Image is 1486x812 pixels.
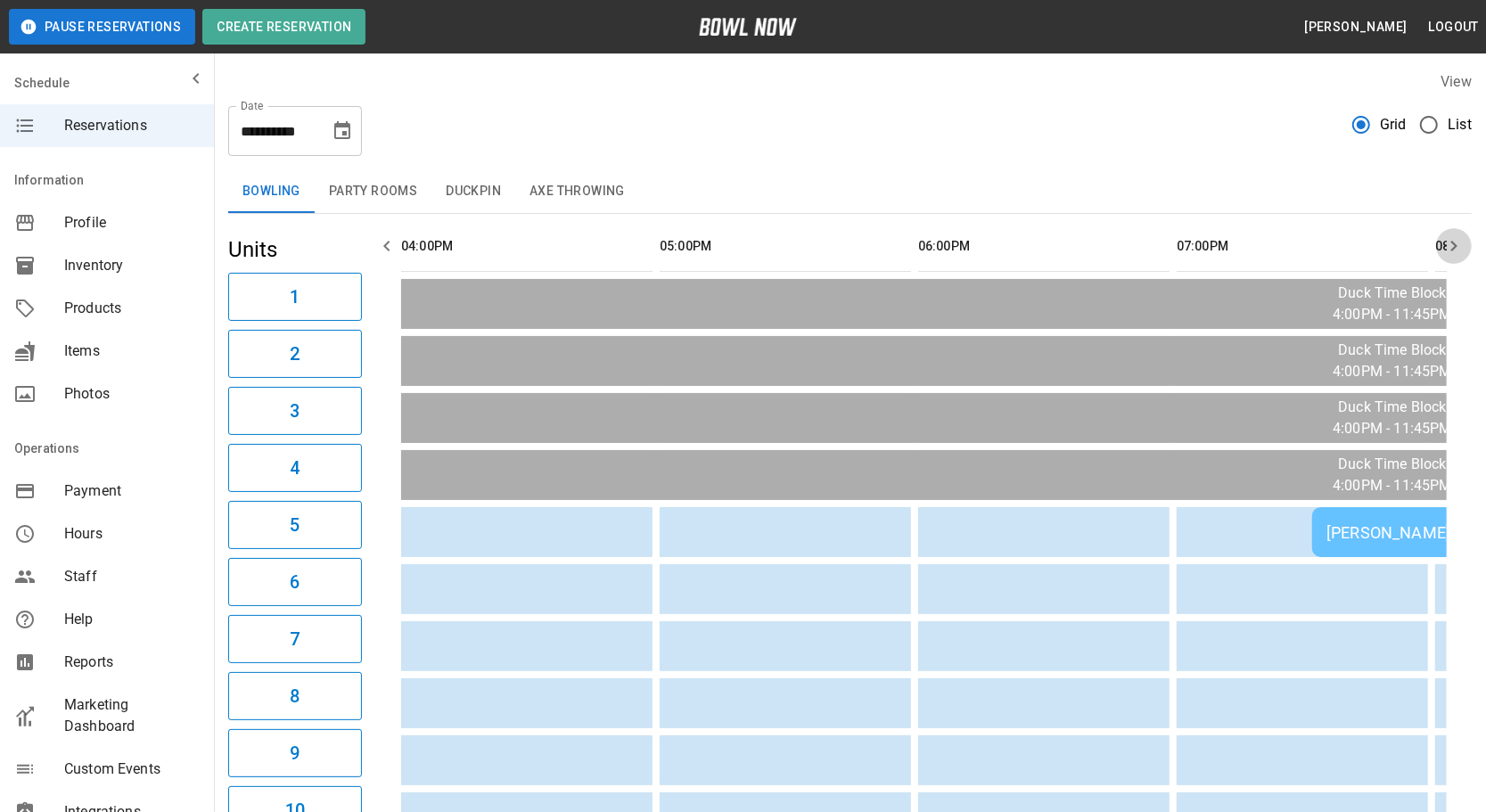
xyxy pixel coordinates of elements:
span: Reports [64,652,200,673]
button: 3 [228,387,362,435]
button: 5 [228,501,362,549]
span: Staff [64,566,200,587]
div: inventory tabs [228,170,1472,213]
button: [PERSON_NAME] [1297,11,1414,44]
button: Create Reservation [202,9,365,45]
span: List [1448,114,1472,135]
button: Pause Reservations [9,9,195,45]
span: Grid [1380,114,1407,135]
button: 7 [228,615,362,663]
span: Profile [64,212,200,234]
button: 9 [228,729,362,777]
img: logo [699,18,797,36]
button: Duckpin [431,170,515,213]
h6: 7 [290,625,300,653]
button: Choose date, selected date is Sep 26, 2025 [324,113,360,149]
span: Marketing Dashboard [64,694,200,737]
th: 04:00PM [401,221,653,272]
th: 05:00PM [660,221,911,272]
h6: 1 [290,283,300,311]
th: 07:00PM [1177,221,1428,272]
button: Axe Throwing [515,170,639,213]
h6: 5 [290,511,300,539]
h5: Units [228,235,362,264]
span: Reservations [64,115,200,136]
span: Photos [64,383,200,405]
h6: 2 [290,340,300,368]
h6: 6 [290,568,300,596]
th: 06:00PM [918,221,1170,272]
button: Logout [1422,11,1486,44]
span: Hours [64,523,200,545]
span: Custom Events [64,759,200,780]
h6: 3 [290,397,300,425]
span: Items [64,340,200,362]
button: 2 [228,330,362,378]
button: Party Rooms [315,170,431,213]
button: Bowling [228,170,315,213]
span: Help [64,609,200,630]
label: View [1441,73,1472,90]
button: 8 [228,672,362,720]
button: 1 [228,273,362,321]
h6: 4 [290,454,300,482]
button: 6 [228,558,362,606]
span: Payment [64,480,200,502]
span: Products [64,298,200,319]
h6: 9 [290,739,300,767]
span: Inventory [64,255,200,276]
h6: 8 [290,682,300,710]
button: 4 [228,444,362,492]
